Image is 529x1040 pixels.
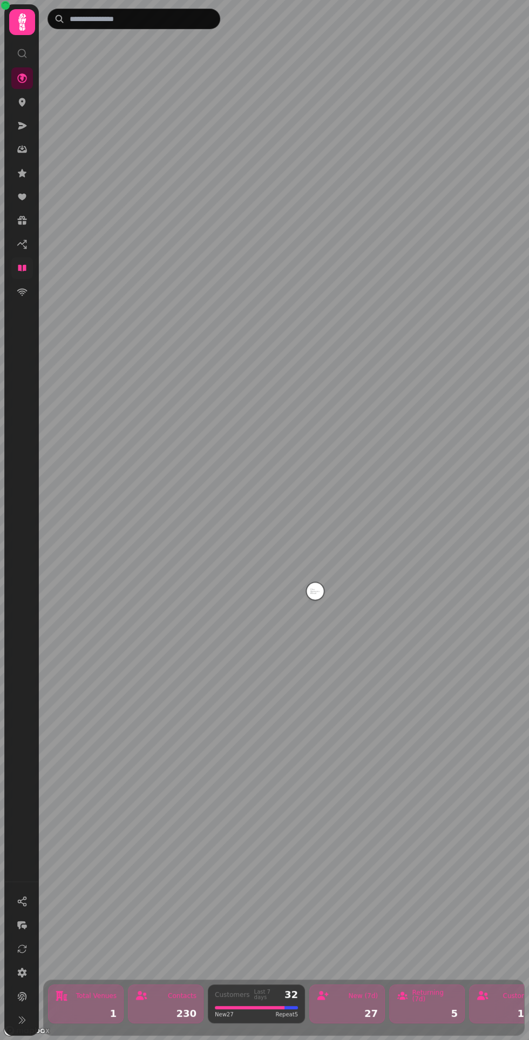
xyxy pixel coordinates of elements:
div: Customers [215,991,250,998]
div: 230 [135,1009,196,1018]
div: 27 [316,1009,378,1018]
button: The Queens Head [307,583,324,600]
span: New 27 [215,1010,234,1018]
div: Last 7 days [254,989,280,1000]
span: Repeat 5 [275,1010,298,1018]
a: Mapbox logo [3,1024,51,1037]
div: 5 [396,1009,458,1018]
div: 1 [55,1009,117,1018]
div: Total Venues [76,993,117,999]
div: Map marker [307,583,324,603]
div: Contacts [168,993,196,999]
div: Returning (7d) [412,989,458,1002]
div: New (7d) [348,993,378,999]
div: 32 [284,990,298,1000]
